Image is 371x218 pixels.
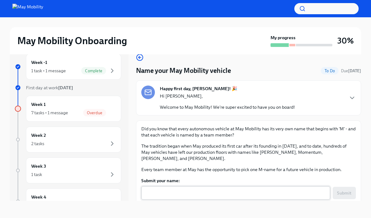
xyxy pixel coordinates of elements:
[136,66,231,75] h4: Name your May Mobility vehicle
[31,110,68,116] div: 7 tasks • 1 message
[31,194,46,200] h6: Week 4
[271,35,296,41] strong: My progress
[15,188,121,214] a: Week 4
[81,69,106,73] span: Complete
[31,101,46,108] h6: Week 1
[160,93,295,99] p: Hi [PERSON_NAME],
[15,85,121,91] a: First day at work[DATE]
[15,96,121,122] a: Week 17 tasks • 1 messageOverdue
[15,157,121,183] a: Week 31 task
[341,69,361,73] span: Due
[141,166,356,173] p: Every team member at May has the opportunity to pick one M-name for a future vehicle in production.
[31,59,47,66] h6: Week -1
[31,171,42,178] div: 1 task
[15,54,121,80] a: Week -11 task • 1 messageComplete
[26,85,73,90] span: First day at work
[341,68,361,74] span: October 5th, 2025 08:00
[31,163,46,170] h6: Week 3
[58,85,73,90] strong: [DATE]
[141,143,356,161] p: The tradition began when May produced its first car after its founding in [DATE], and to date, hu...
[31,132,46,139] h6: Week 2
[15,127,121,153] a: Week 22 tasks
[12,4,43,14] img: May Mobility
[321,69,339,73] span: To Do
[141,126,356,138] p: Did you know that every autonomous vehicle at May Mobility has its very own name that begins with...
[160,86,237,92] strong: Happy first day, [PERSON_NAME]! 🎉
[348,69,361,73] strong: [DATE]
[31,140,44,147] div: 2 tasks
[141,178,356,184] label: Submit your name:
[17,35,127,47] h2: May Mobility Onboarding
[83,111,106,115] span: Overdue
[337,35,354,46] h3: 30%
[31,68,66,74] div: 1 task • 1 message
[160,104,295,110] p: Welcome to May Mobility! We're super excited to have you on board!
